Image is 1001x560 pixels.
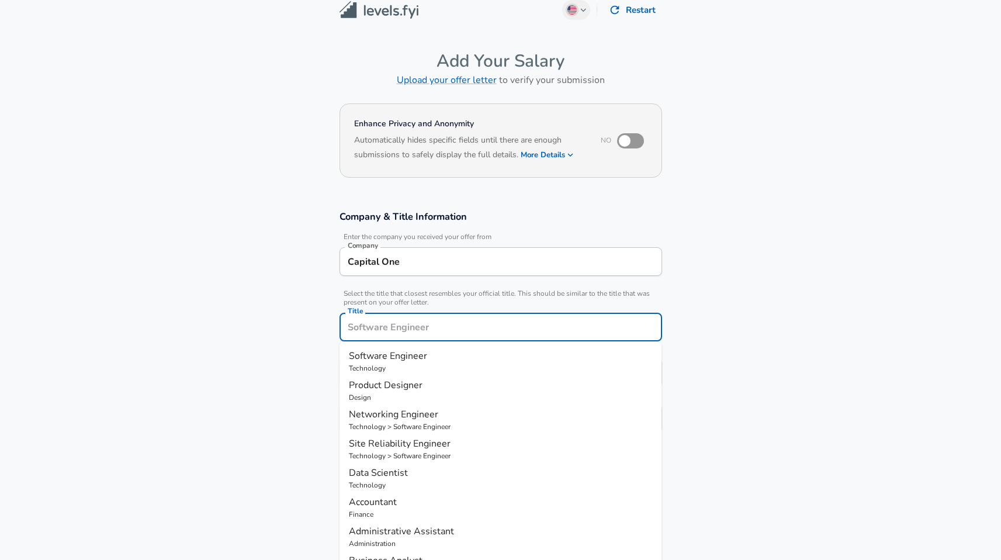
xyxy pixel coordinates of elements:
label: Company [348,242,378,249]
span: Product Designer [349,379,422,392]
span: Data Scientist [349,466,408,479]
input: Software Engineer [345,318,657,336]
p: Technology > Software Engineer [349,421,653,432]
img: English (US) [567,5,577,15]
p: Technology [349,480,653,490]
span: Software Engineer [349,350,427,362]
p: Finance [349,509,653,520]
p: Design [349,392,653,403]
h6: Automatically hides specific fields until there are enough submissions to safely display the full... [354,134,585,163]
span: Administrative Assistant [349,525,454,538]
h3: Company & Title Information [340,210,662,223]
h6: to verify your submission [340,72,662,88]
span: Networking Engineer [349,408,438,421]
label: Title [348,307,363,314]
span: Accountant [349,496,397,509]
span: Select the title that closest resembles your official title. This should be similar to the title ... [340,289,662,307]
span: No [601,136,611,145]
span: Site Reliability Engineer [349,437,451,450]
h4: Enhance Privacy and Anonymity [354,118,585,130]
p: Technology > Software Engineer [349,451,653,461]
button: More Details [521,147,574,163]
p: Administration [349,538,653,549]
p: Technology [349,363,653,374]
input: Google [345,253,657,271]
img: Levels.fyi [340,1,418,19]
a: Upload your offer letter [397,74,497,87]
span: Enter the company you received your offer from [340,233,662,241]
h4: Add Your Salary [340,50,662,72]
